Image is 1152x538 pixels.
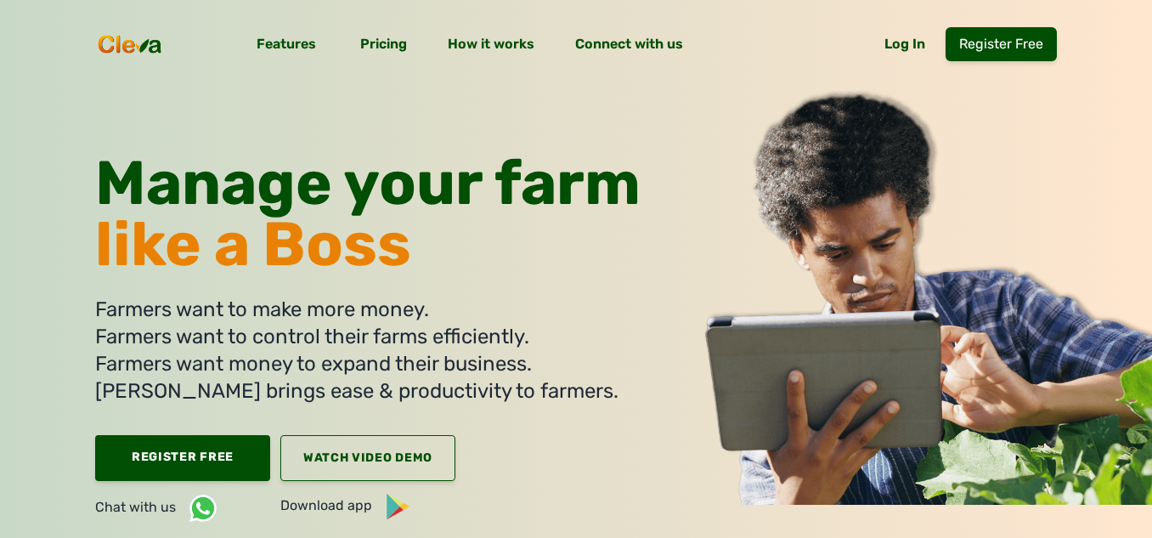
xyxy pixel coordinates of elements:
[95,491,270,525] a: Chat with us
[692,85,1152,505] img: guy with laptop
[95,377,641,405] li: [PERSON_NAME] brings ease & productivity to farmers.
[280,497,382,513] span: Download app
[95,147,641,219] span: Manage your farm
[95,296,641,323] li: Farmers want to make more money.
[95,435,270,481] a: Register Free
[444,36,538,59] span: How it works
[431,27,551,61] a: How it works
[357,36,410,59] span: Pricing
[95,208,411,280] span: like a Boss
[95,350,641,377] li: Farmers want money to expand their business.
[95,323,641,350] li: Farmers want to control their farms efficiently.
[253,36,319,59] span: Features
[343,27,424,61] a: Pricing
[572,36,686,59] span: Connect with us
[280,435,455,481] a: Watch Video Demo
[881,36,929,59] a: Log In
[558,27,700,61] a: Connect with us
[250,36,323,59] a: Features
[95,499,186,515] span: Chat with us
[280,491,455,525] a: Download app
[95,33,165,55] img: cleva_logo.png
[946,27,1057,61] a: Register Free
